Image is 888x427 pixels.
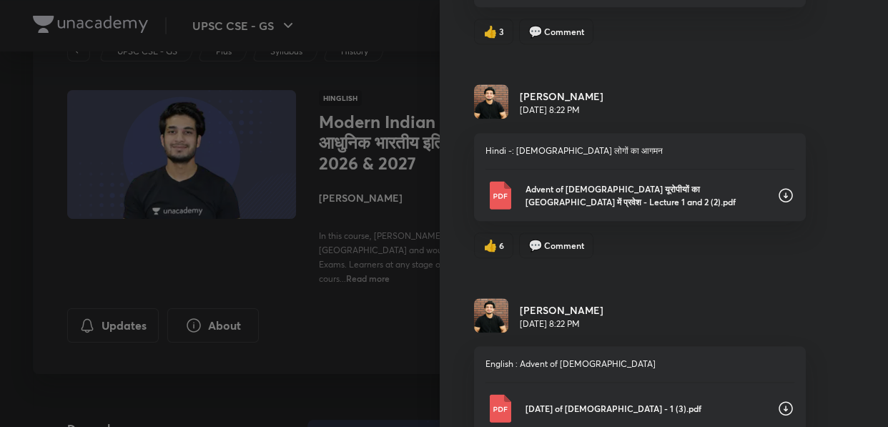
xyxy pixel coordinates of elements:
span: 6 [499,239,504,252]
h6: [PERSON_NAME] [520,303,603,318]
p: Advent of [DEMOGRAPHIC_DATA] यूरोपीयों का [GEOGRAPHIC_DATA] में प्रवेश - Lecture 1 and 2 (2).pdf [526,182,766,208]
span: 3 [499,25,504,38]
span: Comment [544,25,584,38]
h6: [PERSON_NAME] [520,89,603,104]
img: Avatar [474,84,508,119]
img: Avatar [474,298,508,333]
span: comment [528,25,543,38]
img: Pdf [485,394,514,423]
p: [DATE] of [DEMOGRAPHIC_DATA] - 1 (3).pdf [526,402,766,415]
span: Comment [544,239,584,252]
p: Hindi -: [DEMOGRAPHIC_DATA] लोगों का आगमन [485,144,794,157]
p: [DATE] 8:22 PM [520,318,603,330]
span: like [483,25,498,38]
span: comment [528,239,543,252]
span: like [483,239,498,252]
img: Pdf [485,181,514,210]
p: [DATE] 8:22 PM [520,104,603,117]
p: English : Advent of [DEMOGRAPHIC_DATA] [485,358,794,370]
